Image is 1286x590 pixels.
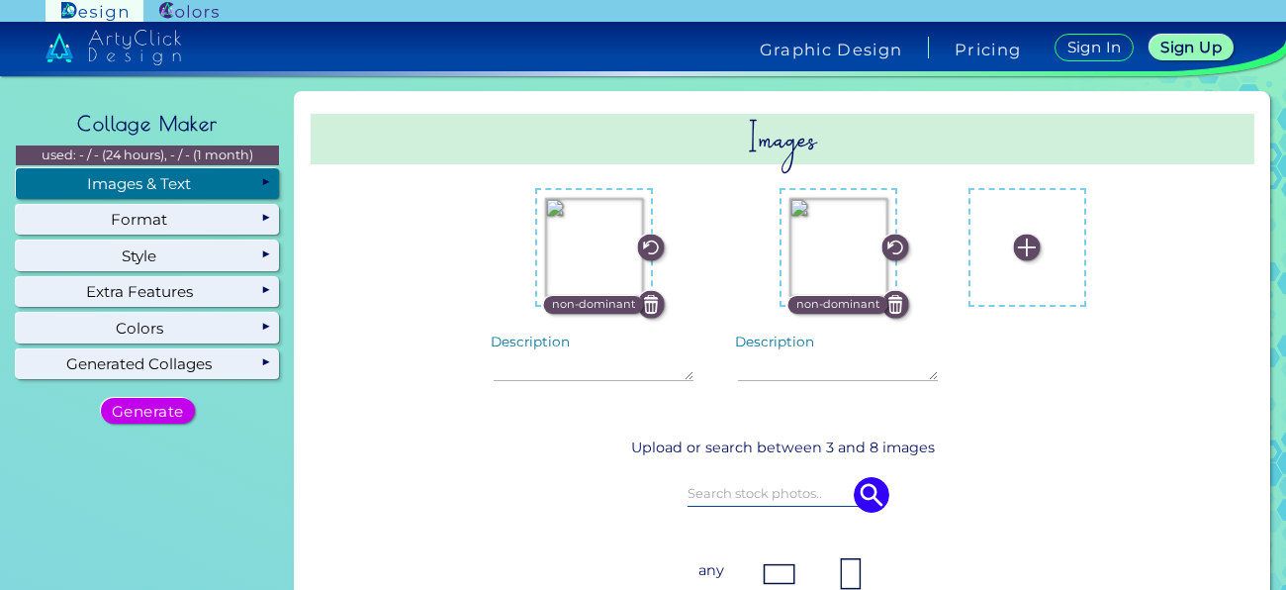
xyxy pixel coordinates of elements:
a: Sign In [1058,35,1130,60]
h4: Graphic Design [760,42,902,57]
a: Pricing [955,42,1021,57]
p: non-dominant [796,296,880,314]
label: Description [735,336,814,349]
img: icon_plus_white.svg [1014,234,1041,260]
a: Sign Up [1153,36,1229,59]
div: Generated Collages [16,349,279,379]
img: ArtyClick Colors logo [159,2,219,21]
img: icon search [854,477,889,513]
input: Search stock photos.. [688,483,877,505]
div: Style [16,241,279,270]
h2: Images [311,114,1254,164]
div: Colors [16,313,279,343]
h5: Generate [116,404,180,418]
p: non-dominant [552,296,636,314]
h2: Collage Maker [67,102,228,146]
h5: Sign Up [1163,41,1219,54]
div: Format [16,205,279,235]
p: Upload or search between 3 and 8 images [319,437,1246,459]
label: Description [491,336,570,349]
img: artyclick_design_logo_white_combined_path.svg [46,30,182,65]
div: Images & Text [16,168,279,198]
div: Extra Features [16,277,279,307]
p: used: - / - (24 hours), - / - (1 month) [16,146,279,165]
h5: Sign In [1069,41,1119,54]
img: 522906c7-1f6a-4891-8156-78f40ee3cbc7 [789,198,887,296]
p: any [693,553,729,589]
img: 53927abc-7c1c-48ba-bc36-35828b5d5f20 [545,198,643,296]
